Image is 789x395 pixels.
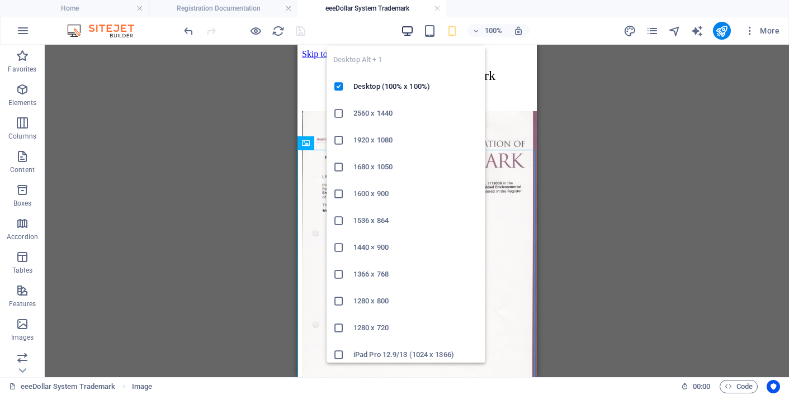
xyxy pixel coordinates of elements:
h6: 1920 x 1080 [353,134,479,147]
i: Reload page [272,25,285,37]
h4: eeeDollar System Trademark [297,2,446,15]
span: Code [725,380,753,393]
i: AI Writer [691,25,703,37]
h6: 1440 × 900 [353,241,479,254]
h6: Session time [681,380,711,393]
span: 00 00 [693,380,710,393]
p: Images [11,333,34,342]
p: Content [10,165,35,174]
h6: 1280 x 720 [353,321,479,335]
h6: 1680 x 1050 [353,160,479,174]
h4: Registration Documentation [149,2,297,15]
p: Boxes [13,199,32,208]
h6: 1280 x 800 [353,294,479,308]
h6: 1366 x 768 [353,268,479,281]
button: text_generator [691,24,704,37]
span: Click to select. Double-click to edit [132,380,152,393]
span: More [744,25,779,36]
button: Usercentrics [767,380,780,393]
button: More [740,22,784,40]
button: publish [713,22,731,40]
p: Favorites [8,65,36,74]
p: Elements [8,98,37,107]
button: Code [720,380,758,393]
a: Skip to main content [4,4,79,14]
i: Publish [715,25,728,37]
span: : [701,382,702,391]
p: Tables [12,266,32,275]
h6: Desktop (100% x 100%) [353,80,479,93]
h6: 1600 x 900 [353,187,479,201]
i: Navigator [668,25,681,37]
p: Features [9,299,36,308]
button: reload [271,24,285,37]
p: Accordion [7,232,38,241]
h6: 1536 x 864 [353,214,479,227]
button: navigator [668,24,682,37]
p: Columns [8,132,36,141]
button: pages [646,24,659,37]
img: Editor Logo [64,24,148,37]
i: Undo: Change image (Ctrl+Z) [182,25,195,37]
h6: 2560 x 1440 [353,107,479,120]
a: eeeDollar System Trademark [9,380,116,393]
button: 100% [467,24,507,37]
h6: iPad Pro 12.9/13 (1024 x 1366) [353,348,479,361]
button: design [623,24,637,37]
i: On resize automatically adjust zoom level to fit chosen device. [513,26,523,36]
button: Click here to leave preview mode and continue editing [249,24,262,37]
nav: breadcrumb [132,380,152,393]
button: undo [182,24,195,37]
h6: 100% [484,24,502,37]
